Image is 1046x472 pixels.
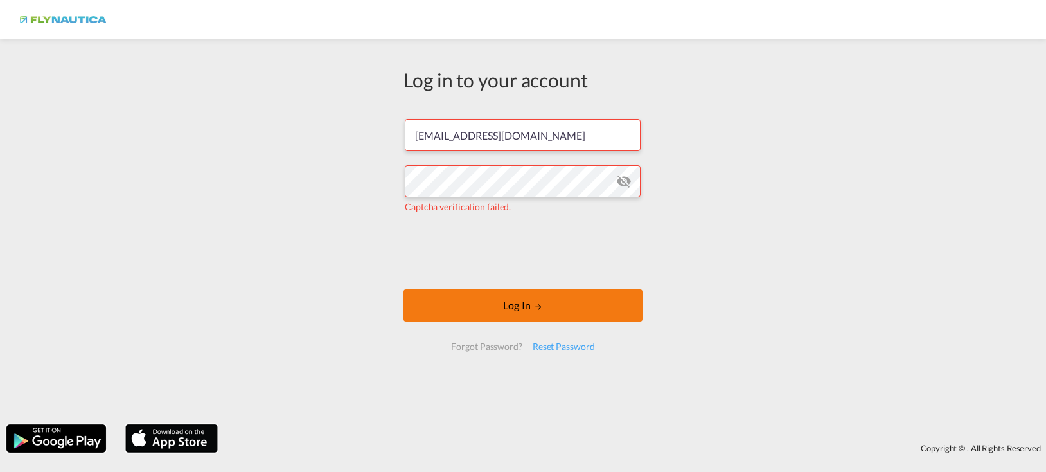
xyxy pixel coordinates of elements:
img: apple.png [124,423,219,454]
md-icon: icon-eye-off [616,174,632,189]
button: LOGIN [403,289,643,322]
div: Forgot Password? [446,335,527,358]
div: Copyright © . All Rights Reserved [224,437,1046,459]
input: Enter email/phone number [405,119,641,151]
div: Reset Password [527,335,600,358]
img: google.png [5,423,107,454]
img: dbeec6a0202a11f0ab01a7e422f9ff92.png [19,5,106,34]
span: Captcha verification failed. [405,201,511,212]
iframe: reCAPTCHA [425,226,621,277]
div: Log in to your account [403,66,643,93]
